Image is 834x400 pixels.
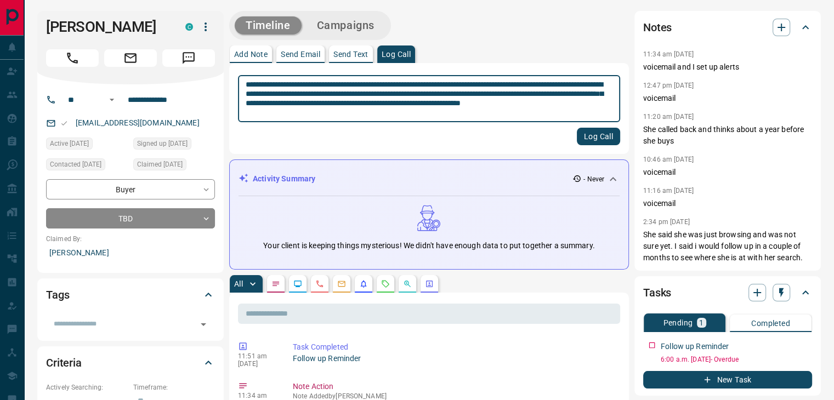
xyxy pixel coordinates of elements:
[643,229,812,264] p: She said she was just browsing and was not sure yet. I said i would follow up in a couple of mont...
[46,282,215,308] div: Tags
[46,286,69,304] h2: Tags
[643,124,812,147] p: She called back and thinks about a year before she buys
[661,341,729,352] p: Follow up Reminder
[699,319,703,327] p: 1
[643,284,671,301] h2: Tasks
[643,61,812,73] p: voicemail and I set up alerts
[293,353,616,364] p: Follow up Reminder
[337,279,346,288] svg: Emails
[137,159,183,170] span: Claimed [DATE]
[281,50,320,58] p: Send Email
[76,118,200,127] a: [EMAIL_ADDRESS][DOMAIN_NAME]
[643,82,694,89] p: 12:47 pm [DATE]
[46,18,169,36] h1: [PERSON_NAME]
[46,49,99,67] span: Call
[643,19,672,36] h2: Notes
[751,319,790,327] p: Completed
[46,208,215,228] div: TBD
[293,279,302,288] svg: Lead Browsing Activity
[104,49,157,67] span: Email
[643,156,694,163] p: 10:46 am [DATE]
[643,198,812,209] p: voicemail
[643,279,812,306] div: Tasks
[403,279,412,288] svg: Opportunities
[382,50,411,58] p: Log Call
[105,93,118,106] button: Open
[315,279,324,288] svg: Calls
[196,317,211,332] button: Open
[185,23,193,31] div: condos.ca
[381,279,390,288] svg: Requests
[253,173,315,185] p: Activity Summary
[46,158,128,174] div: Thu Jun 12 2025
[293,381,616,392] p: Note Action
[661,355,812,364] p: 6:00 a.m. [DATE] - Overdue
[359,279,368,288] svg: Listing Alerts
[293,392,616,400] p: Note Added by [PERSON_NAME]
[133,382,215,392] p: Timeframe:
[133,158,215,174] div: Fri Feb 16 2024
[137,138,188,149] span: Signed up [DATE]
[162,49,215,67] span: Message
[425,279,434,288] svg: Agent Actions
[333,50,368,58] p: Send Text
[643,218,690,226] p: 2:34 pm [DATE]
[50,138,89,149] span: Active [DATE]
[663,319,693,327] p: Pending
[239,169,620,189] div: Activity Summary- Never
[577,128,620,145] button: Log Call
[643,113,694,121] p: 11:20 am [DATE]
[133,138,215,153] div: Fri Feb 16 2024
[583,174,604,184] p: - Never
[235,16,302,35] button: Timeline
[50,159,101,170] span: Contacted [DATE]
[643,187,694,195] p: 11:16 am [DATE]
[643,14,812,41] div: Notes
[46,354,82,372] h2: Criteria
[46,244,215,262] p: [PERSON_NAME]
[234,280,243,288] p: All
[234,50,268,58] p: Add Note
[306,16,385,35] button: Campaigns
[238,360,276,368] p: [DATE]
[643,50,694,58] p: 11:34 am [DATE]
[263,240,594,252] p: Your client is keeping things mysterious! We didn't have enough data to put together a summary.
[643,93,812,104] p: voicemail
[46,138,128,153] div: Sat Feb 17 2024
[238,352,276,360] p: 11:51 am
[46,350,215,376] div: Criteria
[46,179,215,199] div: Buyer
[271,279,280,288] svg: Notes
[643,371,812,388] button: New Task
[46,382,128,392] p: Actively Searching:
[293,341,616,353] p: Task Completed
[238,392,276,399] p: 11:34 am
[643,167,812,178] p: voicemail
[60,119,68,127] svg: Email Valid
[46,234,215,244] p: Claimed By:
